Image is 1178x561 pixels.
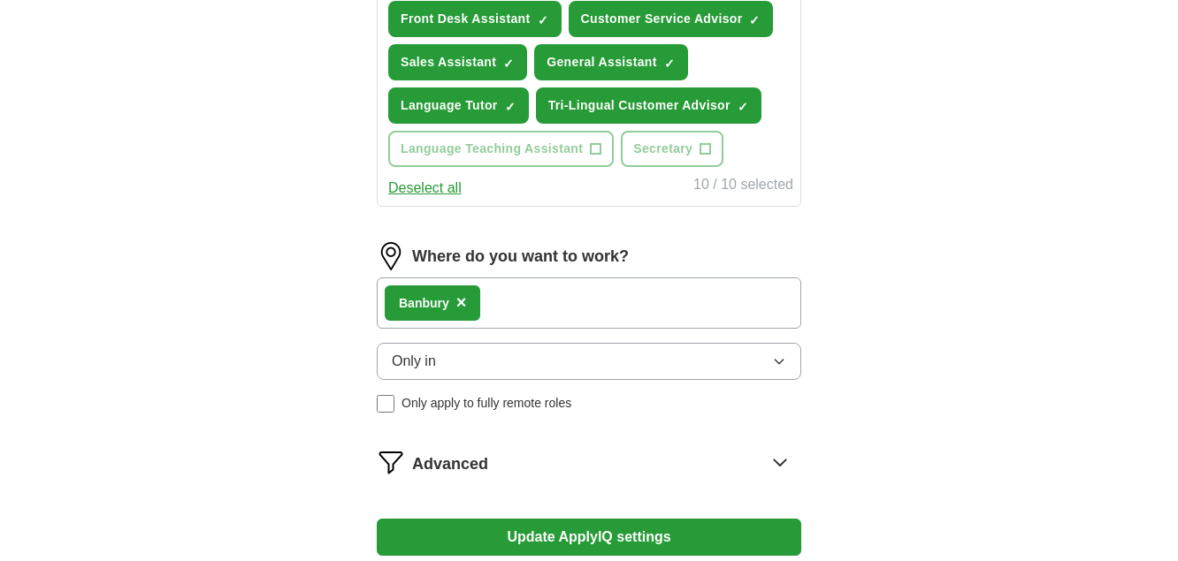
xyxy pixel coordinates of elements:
[538,13,548,27] span: ✓
[392,351,436,372] span: Only in
[664,57,675,71] span: ✓
[401,10,531,28] span: Front Desk Assistant
[633,140,692,158] span: Secretary
[388,44,527,80] button: Sales Assistant✓
[412,452,488,476] span: Advanced
[534,44,687,80] button: General Assistant✓
[377,519,801,556] button: Update ApplyIQ settings
[693,174,793,199] div: 10 / 10 selected
[456,292,467,312] span: ×
[503,57,514,71] span: ✓
[536,87,761,124] button: Tri-Lingual Customer Advisor✓
[505,100,516,114] span: ✓
[581,10,743,28] span: Customer Service Advisor
[388,87,529,124] button: Language Tutor✓
[388,131,614,167] button: Language Teaching Assistant
[456,290,467,316] button: ×
[547,53,656,72] span: General Assistant
[738,100,748,114] span: ✓
[569,1,774,37] button: Customer Service Advisor✓
[377,242,405,270] img: location.png
[401,140,583,158] span: Language Teaching Assistant
[377,395,394,413] input: Only apply to fully remote roles
[401,53,496,72] span: Sales Assistant
[377,448,405,476] img: filter
[388,178,462,199] button: Deselect all
[621,131,723,167] button: Secretary
[548,96,731,115] span: Tri-Lingual Customer Advisor
[749,13,760,27] span: ✓
[388,1,562,37] button: Front Desk Assistant✓
[377,343,801,380] button: Only in
[401,96,498,115] span: Language Tutor
[412,245,629,269] label: Where do you want to work?
[399,294,449,313] div: Banbury
[402,394,571,413] span: Only apply to fully remote roles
